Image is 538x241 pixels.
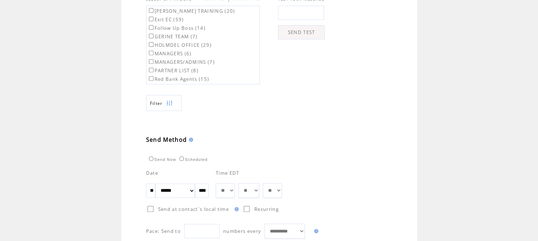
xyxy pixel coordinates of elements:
input: Exit EC (59) [149,17,154,21]
span: Pace: Send to [146,228,181,234]
span: Show filters [150,100,163,106]
label: Red Bank Agents (15) [147,76,209,82]
label: HOLMDEL OFFICE (29) [147,42,212,48]
span: Send Method [146,136,187,144]
input: [PERSON_NAME] TRAINING (20) [149,8,154,13]
img: filters.png [166,95,173,111]
label: GERINE TEAM (7) [147,33,198,40]
label: Scheduled [178,157,208,162]
img: help.gif [312,229,318,233]
img: help.gif [187,138,193,142]
input: PARTNER LIST (8) [149,68,154,72]
label: Follow Up Boss (14) [147,25,206,31]
input: GERINE TEAM (7) [149,34,154,38]
label: [PERSON_NAME] TRAINING (20) [147,8,235,14]
span: Time EDT [216,170,239,176]
span: Recurring [254,206,279,212]
label: MANAGERS (6) [147,50,192,57]
input: MANAGERS/ADMINS (7) [149,59,154,64]
input: Scheduled [179,156,184,161]
label: PARTNER LIST (8) [147,67,198,74]
label: MANAGERS/ADMINS (7) [147,59,215,65]
label: Send Now [147,157,176,162]
a: SEND TEST [278,25,325,39]
input: Red Bank Agents (15) [149,76,154,81]
input: Follow Up Boss (14) [149,25,154,30]
label: Exit EC (59) [147,16,184,23]
span: Send at contact`s local time [158,206,229,212]
span: Date [146,170,158,176]
img: help.gif [232,207,239,211]
input: HOLMDEL OFFICE (29) [149,42,154,47]
input: MANAGERS (6) [149,51,154,55]
input: Send Now [149,156,154,161]
span: numbers every [223,228,261,234]
a: Filter [146,95,181,111]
